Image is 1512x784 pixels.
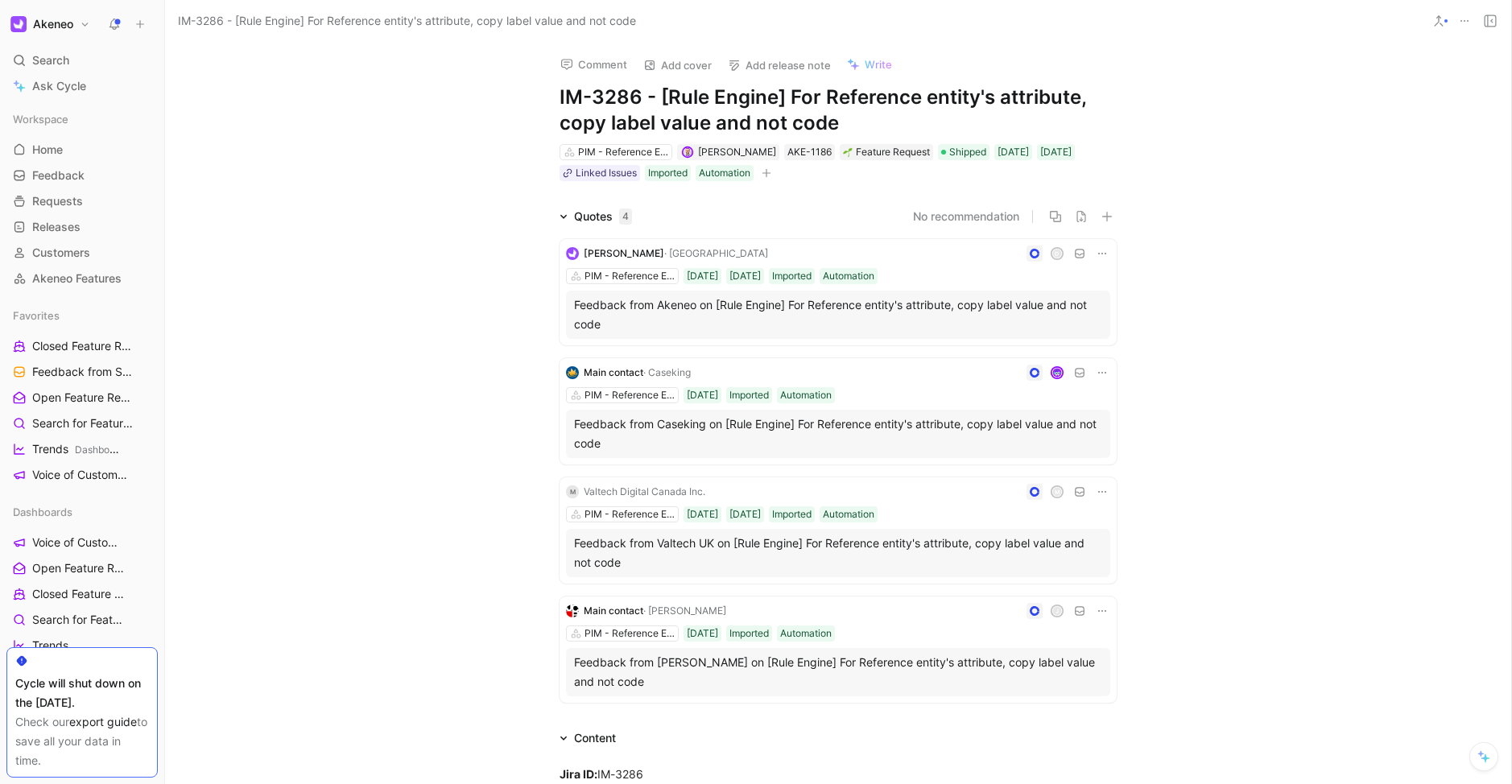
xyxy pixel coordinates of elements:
button: Write [840,53,899,76]
span: Dashboards [13,504,72,520]
div: Imported [772,268,812,284]
div: Valtech Digital Canada Inc. [584,484,705,500]
a: Feedback from Support Team [6,360,158,384]
span: Closed Feature Requests [32,586,126,602]
div: M [1052,487,1063,497]
a: Trends [6,633,158,658]
div: Imported [772,506,812,522]
span: Home [32,142,63,158]
div: [DATE] [687,387,718,403]
span: Main contact [584,605,643,617]
span: Feedback from Support Team [32,364,136,381]
div: [DATE] [1040,144,1072,160]
img: avatar [683,148,692,157]
div: M [566,485,579,498]
h1: Akeneo [33,17,73,31]
div: Cycle will shut down on the [DATE]. [15,674,149,712]
button: No recommendation [913,207,1019,226]
strong: Jira ID: [560,767,597,781]
span: Closed Feature Requests [32,338,133,355]
div: Automation [823,268,874,284]
h1: IM-3286 - [Rule Engine] For Reference entity's attribute, copy label value and not code [560,85,1117,136]
a: Voice of Customers [6,530,158,555]
div: [DATE] [687,625,718,642]
a: Open Feature Requests [6,556,158,580]
span: [PERSON_NAME] [584,247,664,259]
div: Feedback from [PERSON_NAME] on [Rule Engine] For Reference entity's attribute, copy label value a... [574,653,1102,691]
span: Ask Cycle [32,76,86,96]
span: Shipped [949,144,986,160]
span: Trends [32,638,68,654]
span: IM-3286 - [Rule Engine] For Reference entity's attribute, copy label value and not code [178,11,636,31]
span: Search [32,51,69,70]
span: Dashboards [75,444,129,456]
a: Customers [6,241,158,265]
span: Open Feature Requests [32,390,132,406]
a: Search for Feature Requests [6,608,158,632]
span: · [PERSON_NAME] [643,605,726,617]
span: · [GEOGRAPHIC_DATA] [664,247,768,259]
a: Feedback [6,163,158,188]
span: Search for Feature Requests [32,415,134,432]
div: [DATE] [729,268,761,284]
div: Favorites [6,303,158,328]
div: Automation [823,506,874,522]
span: Feedback [32,167,85,184]
div: Feature Request [843,144,930,160]
div: Automation [699,165,750,181]
a: Open Feature Requests [6,386,158,410]
div: [DATE] [729,506,761,522]
span: Releases [32,219,81,235]
a: export guide [69,715,137,728]
span: Workspace [13,111,68,127]
div: Dashboards [6,500,158,524]
div: Imported [729,625,769,642]
div: Imported [648,165,688,181]
span: Requests [32,193,83,209]
button: AkeneoAkeneo [6,13,94,35]
div: PIM - Reference Entities [585,268,675,284]
div: Search [6,48,158,72]
div: Automation [780,387,832,403]
div: PIM - Reference Entities [585,387,675,403]
span: Voice of Customers [32,467,130,484]
img: logo [566,247,579,260]
span: Search for Feature Requests [32,612,129,628]
span: Akeneo Features [32,270,122,287]
span: Voice of Customers [32,534,121,551]
a: Voice of Customers [6,463,158,487]
img: avatar [1052,368,1063,378]
div: D [1052,249,1063,259]
img: Akeneo [10,16,27,32]
button: Add release note [721,54,838,76]
span: Customers [32,245,90,261]
div: [DATE] [687,506,718,522]
a: Requests [6,189,158,213]
div: Automation [780,625,832,642]
button: Add cover [636,54,719,76]
div: Quotes4 [553,207,638,226]
div: J [1052,606,1063,617]
div: Content [574,728,616,748]
div: Imported [729,387,769,403]
button: Comment [553,53,634,76]
span: Main contact [584,366,643,378]
img: logo [566,605,579,617]
div: Feedback from Caseking on [Rule Engine] For Reference entity's attribute, copy label value and no... [574,415,1102,453]
div: DashboardsVoice of CustomersOpen Feature RequestsClosed Feature RequestsSearch for Feature Reques... [6,500,158,735]
div: Feedback from Akeneo on [Rule Engine] For Reference entity's attribute, copy label value and not ... [574,295,1102,334]
span: Open Feature Requests [32,560,125,576]
div: Quotes [574,207,632,226]
div: PIM - Reference Entities [578,144,668,160]
a: TrendsDashboards [6,437,158,461]
div: Shipped [938,144,989,160]
a: Akeneo Features [6,266,158,291]
span: · Caseking [643,366,691,378]
a: Releases [6,215,158,239]
div: PIM - Reference Entities [585,506,675,522]
a: Closed Feature Requests [6,334,158,358]
a: Home [6,138,158,162]
div: AKE-1186 [787,144,832,160]
div: PIM - Reference Entities [585,625,675,642]
a: Search for Feature Requests [6,411,158,435]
